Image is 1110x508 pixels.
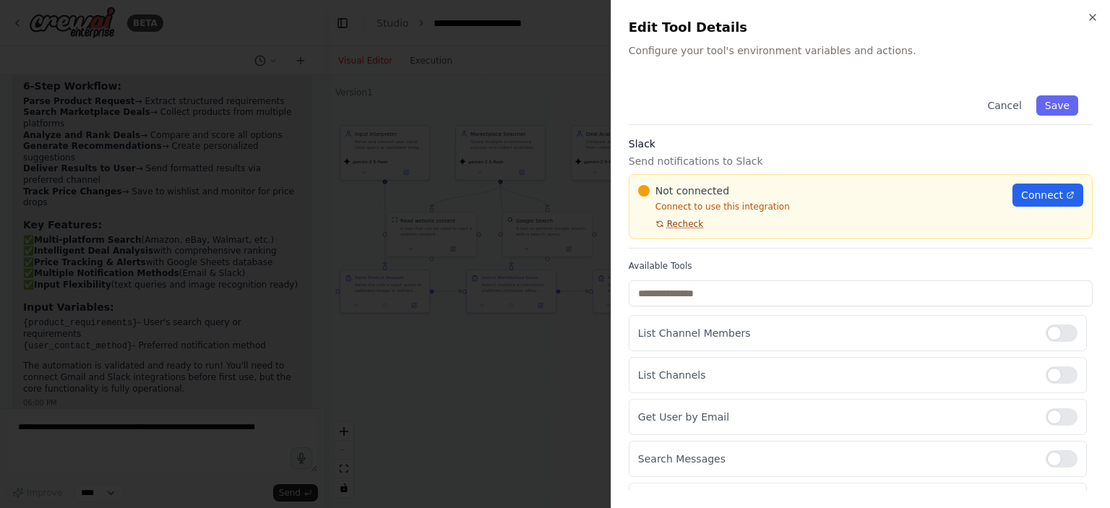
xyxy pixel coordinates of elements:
[629,154,1093,168] p: Send notifications to Slack
[638,410,1034,424] p: Get User by Email
[1012,184,1083,207] a: Connect
[1021,188,1063,202] span: Connect
[638,201,1004,212] p: Connect to use this integration
[629,43,1093,58] p: Configure your tool's environment variables and actions.
[655,184,729,198] span: Not connected
[1036,95,1078,116] button: Save
[638,326,1034,340] p: List Channel Members
[638,368,1034,382] p: List Channels
[978,95,1030,116] button: Cancel
[638,218,703,230] button: Recheck
[629,137,1093,151] h3: Slack
[629,260,1093,272] label: Available Tools
[629,17,1093,38] h2: Edit Tool Details
[667,218,703,230] span: Recheck
[638,452,1034,466] p: Search Messages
